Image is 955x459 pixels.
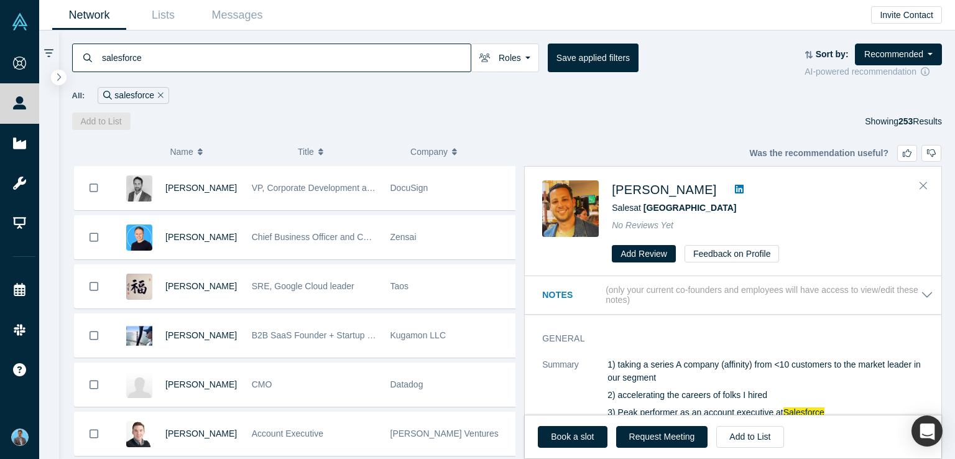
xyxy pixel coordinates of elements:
button: Close [914,176,933,196]
span: [PERSON_NAME] Ventures [390,429,499,438]
span: Chief Business Officer and CMO [252,232,377,242]
button: Feedback on Profile [685,245,780,262]
div: salesforce [98,87,168,104]
button: Name [170,139,285,165]
span: Kugamon LLC [390,330,446,340]
p: 3) Peak performer as an account executive at [607,406,933,419]
button: Bookmark [75,166,113,210]
span: VP, Corporate Development and DocuSign Ventures [252,183,453,193]
div: AI-powered recommendation [805,65,942,78]
p: 2) accelerating the careers of folks I hired [607,389,933,402]
button: Save applied filters [548,44,639,72]
span: Zensai [390,232,417,242]
span: No Reviews Yet [612,220,673,230]
img: Kuldip Hillyer's Profile Image [126,323,152,349]
button: Bookmark [75,363,113,406]
a: [PERSON_NAME] [165,429,237,438]
button: Request Meeting [616,426,708,448]
button: Bookmark [75,265,113,308]
button: Company [410,139,510,165]
a: [PERSON_NAME] [165,379,237,389]
strong: 253 [898,116,913,126]
a: [PERSON_NAME] [165,232,237,242]
img: Nathan Gould's Profile Image [542,180,599,237]
a: [PERSON_NAME] [165,183,237,193]
button: Remove Filter [154,88,164,103]
span: Sales at [612,203,736,213]
dt: Summary [542,358,607,432]
button: Bookmark [75,216,113,259]
button: Notes (only your current co-founders and employees will have access to view/edit these notes) [542,285,933,306]
a: [PERSON_NAME] [165,330,237,340]
button: Add to List [716,426,783,448]
button: Bookmark [75,314,113,357]
span: Taos [390,281,409,291]
button: Invite Contact [871,6,942,24]
img: Robin Daniels's Profile Image [126,225,152,251]
span: B2B SaaS Founder + Startup Investor + Helicopter Pilot [252,330,467,340]
img: Akshay Panse's Account [11,429,29,446]
h3: Notes [542,289,603,302]
img: Dan O'Holleran's Profile Image [126,421,152,447]
input: Search by name, title, company, summary, expertise, investment criteria or topics of focus [101,43,471,72]
div: Showing [865,113,942,130]
a: [PERSON_NAME] [165,281,237,291]
span: CMO [252,379,272,389]
span: Name [170,139,193,165]
span: Company [410,139,448,165]
span: Account Executive [252,429,323,438]
span: Datadog [390,379,423,389]
a: [GEOGRAPHIC_DATA] [644,203,737,213]
span: Results [898,116,942,126]
strong: Sort by: [816,49,849,59]
a: Lists [126,1,200,30]
img: Zachary Hanna's Profile Image [126,274,152,300]
p: 1) taking a series A company (affinity) from <10 customers to the market leader in our segment [607,358,933,384]
span: DocuSign [390,183,428,193]
a: Network [52,1,126,30]
span: All: [72,90,85,102]
a: Messages [200,1,274,30]
button: Roles [471,44,539,72]
span: Salesforce [783,407,824,417]
button: Add to List [72,113,131,130]
img: Alchemist Vault Logo [11,13,29,30]
a: [PERSON_NAME] [612,183,716,197]
span: Title [298,139,314,165]
button: Add Review [612,245,676,262]
button: Recommended [855,44,942,65]
h3: General [542,332,916,345]
a: Book a slot [538,426,607,448]
button: Title [298,139,397,165]
img: Eric Darwin's Profile Image [126,175,152,202]
img: Sara Varni's Profile Image [126,372,152,398]
div: Was the recommendation useful? [749,145,941,162]
span: SRE, Google Cloud leader [252,281,354,291]
p: (only your current co-founders and employees will have access to view/edit these notes) [606,285,921,306]
button: Bookmark [75,412,113,455]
